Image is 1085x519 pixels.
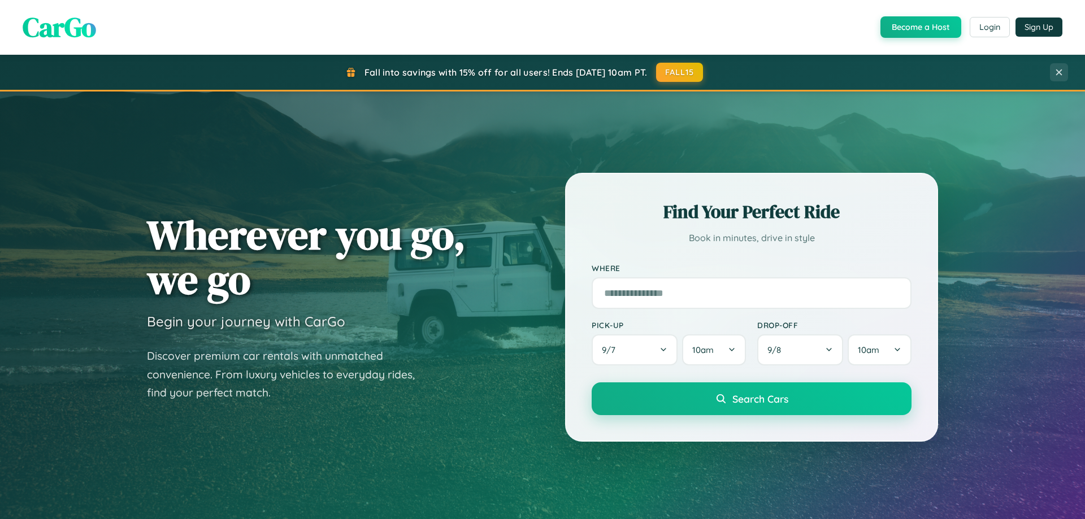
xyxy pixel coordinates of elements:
[858,344,879,355] span: 10am
[592,199,912,224] h2: Find Your Perfect Ride
[970,17,1010,37] button: Login
[692,344,714,355] span: 10am
[592,320,746,330] label: Pick-up
[767,344,787,355] span: 9 / 8
[602,344,621,355] span: 9 / 7
[592,230,912,246] p: Book in minutes, drive in style
[1015,18,1062,37] button: Sign Up
[757,334,843,365] button: 9/8
[592,263,912,273] label: Where
[682,334,746,365] button: 10am
[592,382,912,415] button: Search Cars
[592,334,678,365] button: 9/7
[880,16,961,38] button: Become a Host
[757,320,912,330] label: Drop-off
[364,67,648,78] span: Fall into savings with 15% off for all users! Ends [DATE] 10am PT.
[147,347,429,402] p: Discover premium car rentals with unmatched convenience. From luxury vehicles to everyday rides, ...
[147,212,466,302] h1: Wherever you go, we go
[732,392,788,405] span: Search Cars
[147,313,345,330] h3: Begin your journey with CarGo
[848,334,912,365] button: 10am
[23,8,96,46] span: CarGo
[656,63,704,82] button: FALL15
